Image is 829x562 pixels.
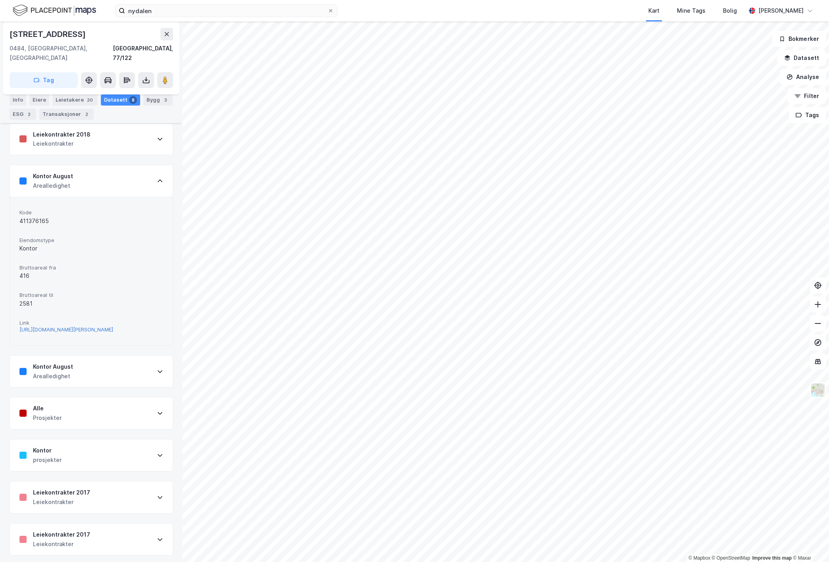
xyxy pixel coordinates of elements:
div: 2581 [19,299,163,308]
div: Leiekontrakter 2017 [33,488,90,497]
button: Tags [789,107,826,123]
button: [URL][DOMAIN_NAME][PERSON_NAME] [19,326,113,333]
div: Kontor [33,446,62,455]
span: Link [19,319,163,326]
button: Analyse [780,69,826,85]
div: 8 [129,96,137,104]
div: Alle [33,404,62,413]
div: Bygg [143,94,173,106]
div: Leietakere [52,94,98,106]
div: ESG [10,109,36,120]
button: Datasett [777,50,826,66]
div: 2 [83,110,91,118]
a: OpenStreetMap [712,555,750,561]
div: Leiekontrakter [33,139,91,148]
div: Datasett [101,94,140,106]
button: Bokmerker [772,31,826,47]
div: Transaksjoner [39,109,94,120]
div: Kontor [19,244,163,253]
div: Info [10,94,26,106]
img: logo.f888ab2527a4732fd821a326f86c7f29.svg [13,4,96,17]
span: Bruttoareal til [19,292,163,298]
a: Improve this map [752,555,792,561]
div: Kontor August [33,362,73,371]
div: 0484, [GEOGRAPHIC_DATA], [GEOGRAPHIC_DATA] [10,44,113,63]
div: Eiere [29,94,49,106]
div: Leiekontrakter 2017 [33,530,90,539]
div: prosjekter [33,455,62,465]
button: Filter [788,88,826,104]
div: Arealledighet [33,371,73,381]
div: Mine Tags [677,6,706,15]
div: 411376165 [19,216,163,226]
div: [STREET_ADDRESS] [10,28,87,40]
div: 416 [19,271,163,281]
span: Kode [19,209,163,216]
button: Tag [10,72,78,88]
div: 3 [162,96,170,104]
div: [PERSON_NAME] [758,6,804,15]
div: [GEOGRAPHIC_DATA], 77/122 [113,44,173,63]
span: Bruttoareal fra [19,264,163,271]
div: Leiekontrakter [33,497,90,507]
div: Prosjekter [33,413,62,423]
div: Kontor August [33,171,73,181]
div: 20 [85,96,94,104]
div: Bolig [723,6,737,15]
div: 2 [25,110,33,118]
div: Kart [648,6,659,15]
div: Leiekontrakter [33,539,90,549]
a: Mapbox [688,555,710,561]
div: Leiekontrakter 2018 [33,130,91,139]
iframe: Chat Widget [789,524,829,562]
div: Arealledighet [33,181,73,191]
input: Søk på adresse, matrikkel, gårdeiere, leietakere eller personer [125,5,328,17]
img: Z [810,383,825,398]
span: Eiendomstype [19,237,163,244]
